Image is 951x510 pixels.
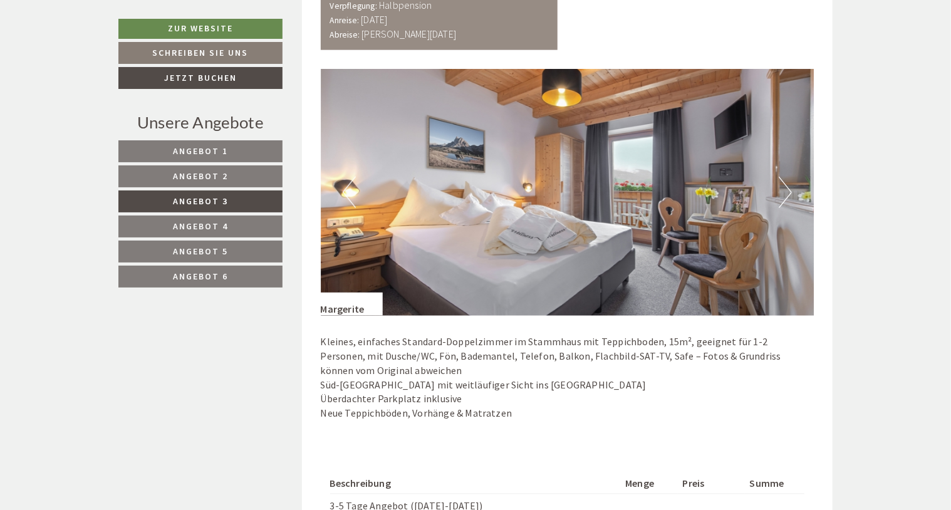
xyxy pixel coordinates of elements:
[745,474,804,494] th: Summe
[173,145,228,157] span: Angebot 1
[118,42,283,64] a: Schreiben Sie uns
[173,246,228,257] span: Angebot 5
[330,15,360,26] small: Anreise:
[173,221,228,232] span: Angebot 4
[678,474,745,494] th: Preis
[118,19,283,39] a: Zur Website
[418,330,494,352] button: Senden
[330,29,360,40] small: Abreise:
[321,69,814,316] img: image
[330,474,621,494] th: Beschreibung
[173,195,228,207] span: Angebot 3
[620,474,677,494] th: Menge
[330,1,377,11] small: Verpflegung:
[321,335,814,420] p: Kleines, einfaches Standard-Doppelzimmer im Stammhaus mit Teppichboden, 15m², geeignet für 1-2 Pe...
[779,177,792,208] button: Next
[343,177,356,208] button: Previous
[321,293,383,316] div: Margerite
[224,10,269,31] div: [DATE]
[19,61,199,70] small: 19:09
[361,28,456,40] b: [PERSON_NAME][DATE]
[173,170,228,182] span: Angebot 2
[10,34,205,73] div: Guten Tag, wie können wir Ihnen helfen?
[173,271,228,282] span: Angebot 6
[118,111,283,134] div: Unsere Angebote
[19,37,199,47] div: [GEOGRAPHIC_DATA]
[361,13,387,26] b: [DATE]
[118,67,283,89] a: Jetzt buchen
